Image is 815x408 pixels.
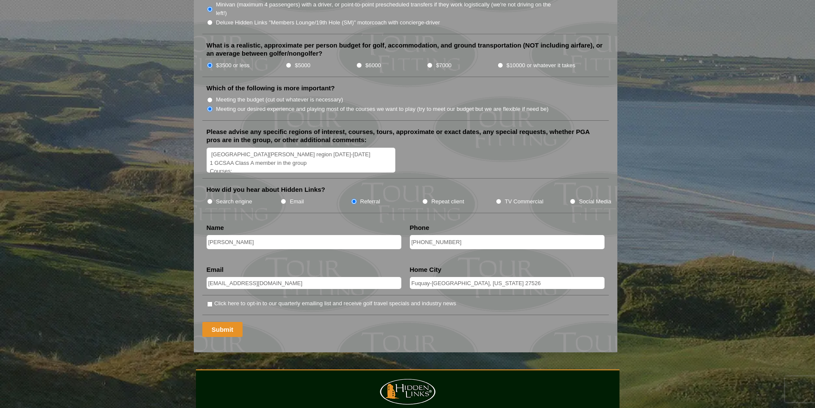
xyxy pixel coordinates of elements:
[214,299,456,308] label: Click here to opt-in to our quarterly emailing list and receive golf travel specials and industry...
[410,223,430,232] label: Phone
[207,128,605,144] label: Please advise any specific regions of interest, courses, tours, approximate or exact dates, any s...
[216,197,252,206] label: Search engine
[207,223,224,232] label: Name
[505,197,543,206] label: TV Commercial
[216,0,560,17] label: Minivan (maximum 4 passengers) with a driver, or point-to-point prescheduled transfers if they wo...
[436,61,451,70] label: $7000
[365,61,381,70] label: $6000
[431,197,464,206] label: Repeat client
[295,61,310,70] label: $5000
[216,95,343,104] label: Meeting the budget (cut out whatever is necessary)
[207,41,605,58] label: What is a realistic, approximate per person budget for golf, accommodation, and ground transporta...
[360,197,380,206] label: Referral
[207,148,396,173] textarea: [GEOGRAPHIC_DATA][PERSON_NAME] region [DATE]-[DATE] 1 GCSAA Class A member in the group Courses: ...
[507,61,575,70] label: $10000 or whatever it takes
[216,61,250,70] label: $3500 or less
[202,322,243,337] input: Submit
[290,197,304,206] label: Email
[410,265,442,274] label: Home City
[216,18,440,27] label: Deluxe Hidden Links "Members Lounge/19th Hole (SM)" motorcoach with concierge-driver
[216,105,549,113] label: Meeting our desired experience and playing most of the courses we want to play (try to meet our b...
[207,84,335,92] label: Which of the following is more important?
[579,197,611,206] label: Social Media
[207,185,326,194] label: How did you hear about Hidden Links?
[207,265,224,274] label: Email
